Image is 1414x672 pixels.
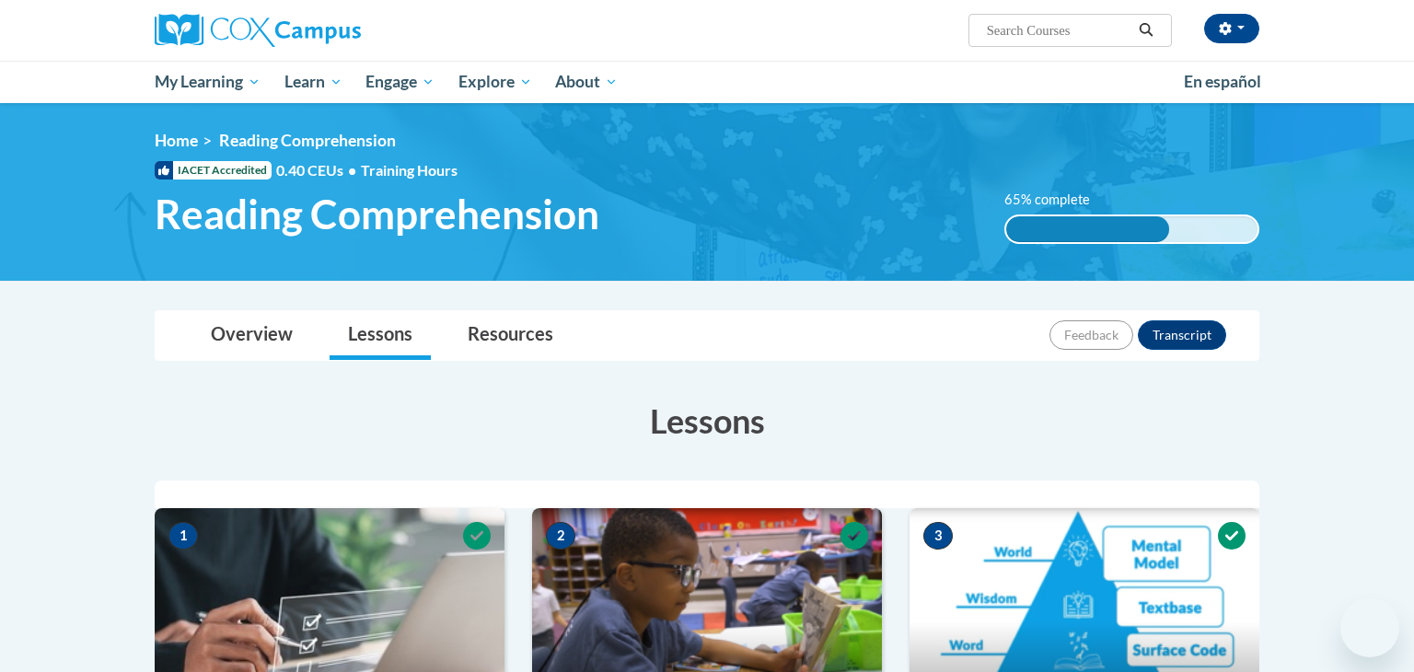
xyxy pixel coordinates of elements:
[1184,72,1261,91] span: En español
[1006,216,1170,242] div: 65% complete
[127,61,1287,103] div: Main menu
[143,61,272,103] a: My Learning
[555,71,618,93] span: About
[365,71,435,93] span: Engage
[155,131,198,150] a: Home
[985,19,1132,41] input: Search Courses
[155,190,599,238] span: Reading Comprehension
[1340,598,1399,657] iframe: Button to launch messaging window
[544,61,631,103] a: About
[361,161,458,179] span: Training Hours
[155,398,1259,444] h3: Lessons
[458,71,532,93] span: Explore
[348,161,356,179] span: •
[284,71,342,93] span: Learn
[1138,320,1226,350] button: Transcript
[1204,14,1259,43] button: Account Settings
[353,61,446,103] a: Engage
[192,311,311,360] a: Overview
[449,311,572,360] a: Resources
[1004,190,1110,210] label: 65% complete
[923,522,953,550] span: 3
[1172,63,1273,101] a: En español
[155,14,504,47] a: Cox Campus
[330,311,431,360] a: Lessons
[272,61,354,103] a: Learn
[155,14,361,47] img: Cox Campus
[155,71,261,93] span: My Learning
[168,522,198,550] span: 1
[1049,320,1133,350] button: Feedback
[1132,19,1160,41] button: Search
[219,131,396,150] span: Reading Comprehension
[276,160,361,180] span: 0.40 CEUs
[155,161,272,180] span: IACET Accredited
[446,61,544,103] a: Explore
[546,522,575,550] span: 2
